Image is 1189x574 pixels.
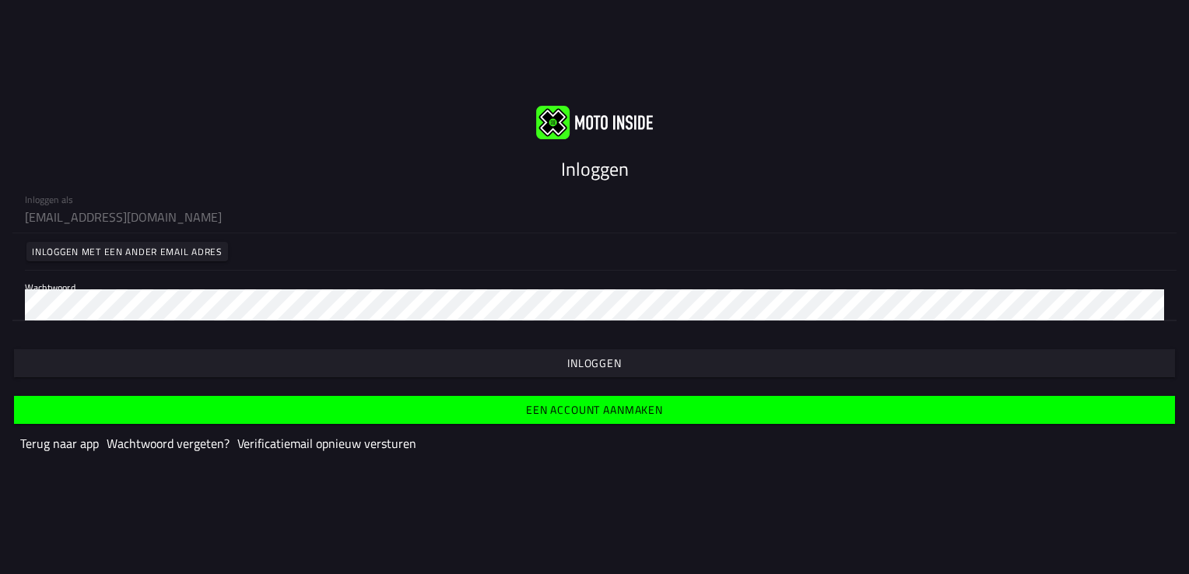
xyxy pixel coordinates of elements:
[561,155,629,183] ion-text: Inloggen
[26,242,228,261] ion-button: Inloggen met een ander email adres
[14,396,1175,424] ion-button: Een account aanmaken
[107,434,230,453] a: Wachtwoord vergeten?
[237,434,416,453] a: Verificatiemail opnieuw versturen
[567,358,622,369] ion-text: Inloggen
[20,434,99,453] a: Terug naar app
